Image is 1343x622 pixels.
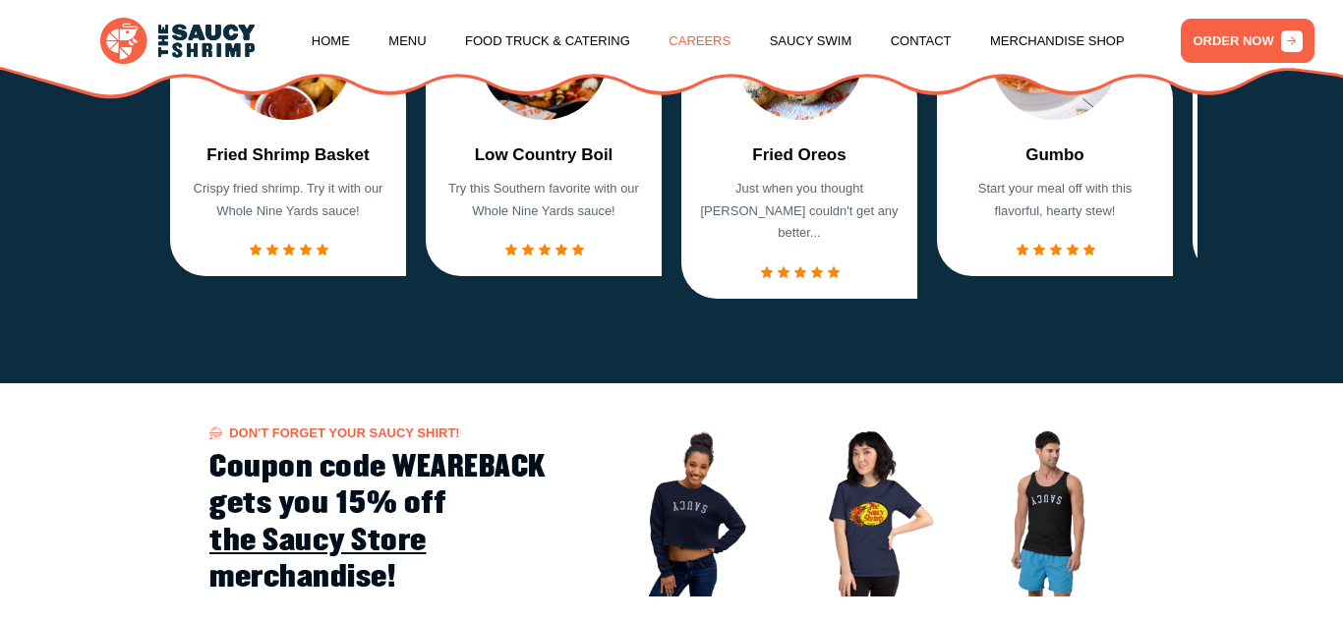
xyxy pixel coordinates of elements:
[954,178,1156,223] p: Start your meal off with this flavorful, hearty stew!
[209,426,460,439] span: Don't forget your Saucy Shirt!
[100,18,256,65] img: logo
[698,178,901,245] p: Just when you thought [PERSON_NAME] couldn't get any better...
[388,4,426,79] a: Menu
[1025,142,1084,168] a: Gumbo
[605,428,773,596] img: Image 1
[1181,19,1315,63] a: ORDER NOW
[209,523,427,559] a: the Saucy Store
[669,4,730,79] a: Careers
[187,178,389,223] p: Crispy fried shrimp. Try it with our Whole Nine Yards sauce!
[312,4,350,79] a: Home
[475,142,613,168] a: Low Country Boil
[785,428,953,596] img: Image 2
[752,142,846,168] a: Fried Oreos
[209,449,581,596] h2: Coupon code WEAREBACK gets you 15% off merchandise!
[990,4,1125,79] a: Merchandise Shop
[206,142,369,168] a: Fried Shrimp Basket
[442,178,645,223] p: Try this Southern favorite with our Whole Nine Yards sauce!
[465,4,630,79] a: Food Truck & Catering
[965,428,1134,596] img: Image 3
[891,4,952,79] a: Contact
[770,4,852,79] a: Saucy Swim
